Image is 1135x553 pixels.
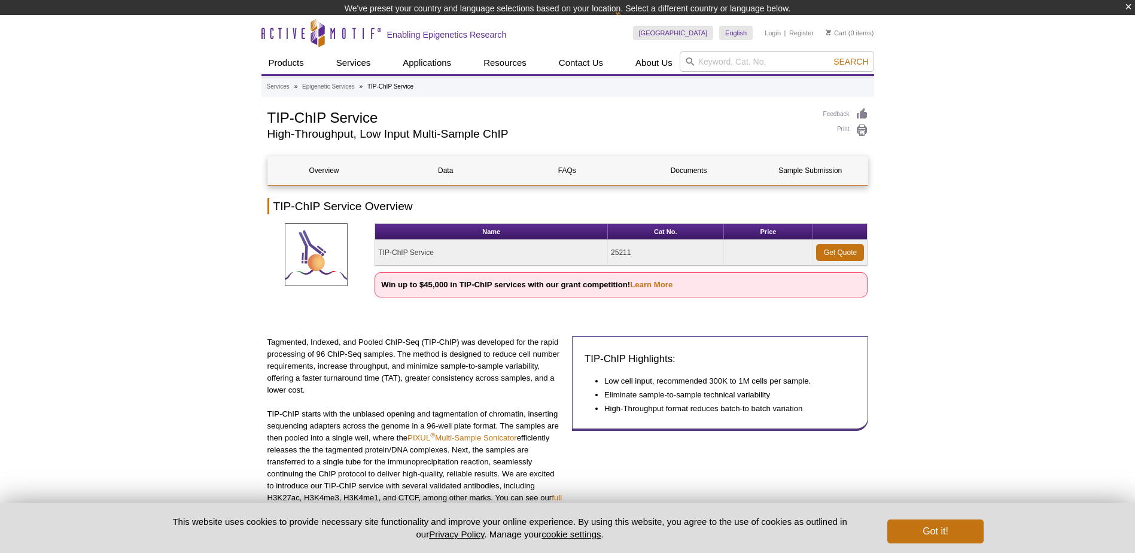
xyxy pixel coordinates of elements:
th: Name [375,224,608,240]
li: High-Throughput format reduces batch-to batch variation [604,403,844,415]
sup: ® [430,432,435,439]
img: TIP-ChIP Service [285,223,348,286]
a: Documents [632,156,745,185]
h1: TIP-ChIP Service [267,108,811,126]
a: Products [261,51,311,74]
p: Tagmented, Indexed, and Pooled ChIP-Seq (TIP-ChIP) was developed for the rapid processing of 96 C... [267,336,564,396]
a: Contact Us [552,51,610,74]
a: Print [823,124,868,137]
a: Data [390,156,502,185]
a: Cart [826,29,847,37]
a: English [719,26,753,40]
a: Resources [476,51,534,74]
a: Overview [268,156,381,185]
a: Feedback [823,108,868,121]
li: » [294,83,298,90]
a: [GEOGRAPHIC_DATA] [633,26,714,40]
a: Privacy Policy [429,529,484,539]
h2: Enabling Epigenetics Research [387,29,507,40]
a: FAQs [511,156,623,185]
li: » [360,83,363,90]
li: Eliminate sample-to-sample technical variability [604,389,844,401]
a: Applications [395,51,458,74]
li: Low cell input, recommended 300K to 1M cells per sample. [604,375,844,387]
p: This website uses cookies to provide necessary site functionality and improve your online experie... [152,515,868,540]
h3: TIP-ChIP Highlights: [585,352,856,366]
h2: TIP-ChIP Service Overview [267,198,868,214]
a: Epigenetic Services [302,81,355,92]
img: Your Cart [826,29,831,35]
td: 25211 [608,240,723,266]
td: TIP-ChIP Service [375,240,608,266]
button: cookie settings [541,529,601,539]
input: Keyword, Cat. No. [680,51,874,72]
a: Get Quote [816,244,864,261]
a: Register [789,29,814,37]
a: Learn More [630,280,673,289]
img: Change Here [615,9,647,37]
strong: Win up to $45,000 in TIP-ChIP services with our grant competition! [381,280,673,289]
th: Cat No. [608,224,723,240]
li: (0 items) [826,26,874,40]
a: Services [267,81,290,92]
li: | [784,26,786,40]
a: About Us [628,51,680,74]
p: TIP-ChIP starts with the unbiased opening and tagmentation of chromatin, inserting sequencing ada... [267,408,564,516]
button: Search [830,56,872,67]
button: Got it! [887,519,983,543]
h2: High-Throughput, Low Input Multi-Sample ChIP [267,129,811,139]
th: Price [724,224,814,240]
li: TIP-ChIP Service [367,83,413,90]
a: Login [765,29,781,37]
a: PIXUL®Multi-Sample Sonicator [407,433,517,442]
a: Sample Submission [754,156,866,185]
a: Services [329,51,378,74]
span: Search [833,57,868,66]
